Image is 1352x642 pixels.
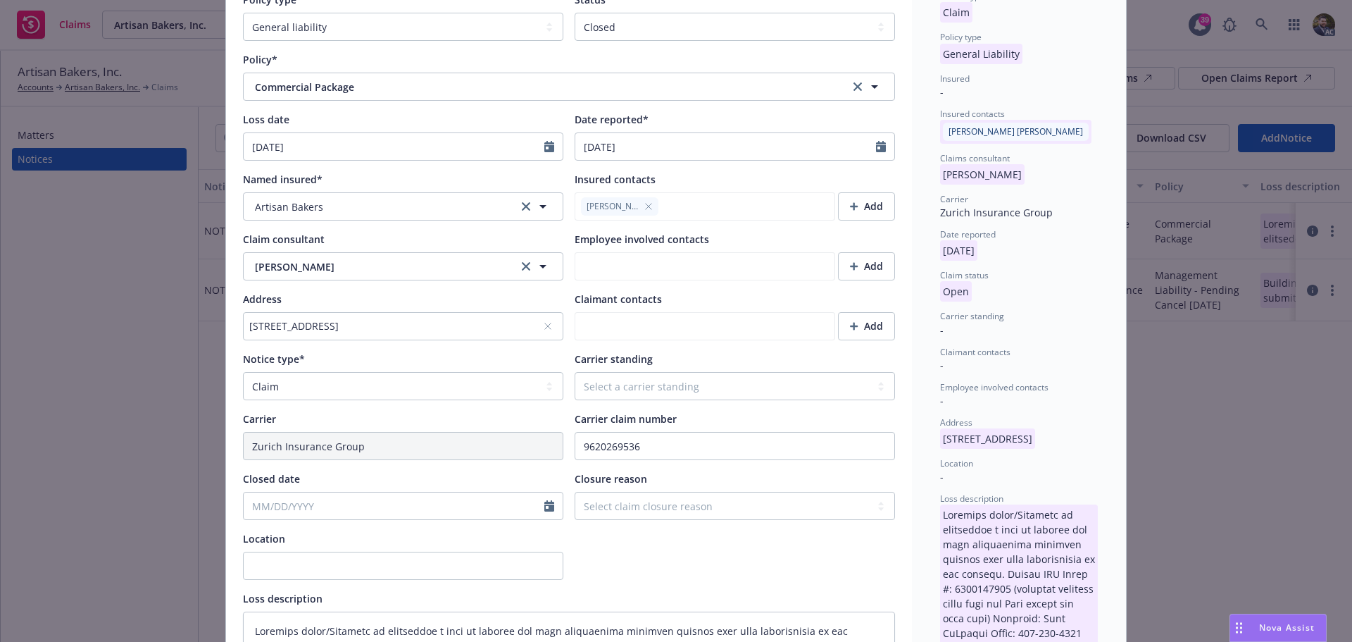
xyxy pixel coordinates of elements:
[940,457,973,469] span: Location
[940,432,1035,445] span: [STREET_ADDRESS]
[849,78,866,95] a: clear selection
[244,493,544,519] input: MM/DD/YYYY
[940,31,982,43] span: Policy type
[949,125,1083,138] span: [PERSON_NAME] [PERSON_NAME]
[940,108,1005,120] span: Insured contacts
[544,500,554,512] svg: Calendar
[575,292,662,306] span: Claimant contacts
[940,193,968,205] span: Carrier
[544,141,554,152] svg: Calendar
[243,592,323,605] span: Loss description
[243,252,563,280] button: [PERSON_NAME]clear selection
[940,152,1010,164] span: Claims consultant
[255,199,323,214] span: Artisan Bakers
[243,233,325,246] span: Claim consultant
[940,281,972,302] p: Open
[243,312,563,340] button: [STREET_ADDRESS]
[940,44,1022,64] p: General Liability
[940,359,944,372] span: -
[1229,614,1327,642] button: Nova Assist
[940,240,977,261] p: [DATE]
[243,113,289,126] span: Loss date
[575,113,649,126] span: Date reported*
[249,319,543,333] div: [STREET_ADDRESS]
[940,346,1010,358] span: Claimant contacts
[940,2,972,23] p: Claim
[940,381,1049,393] span: Employee involved contacts
[940,416,972,428] span: Address
[940,228,996,240] span: Date reported
[1230,615,1248,641] div: Drag to move
[850,193,883,220] div: Add
[940,269,989,281] span: Claim status
[940,428,1035,449] p: [STREET_ADDRESS]
[243,412,276,426] span: Carrier
[255,80,805,94] span: Commercial Package
[850,253,883,280] div: Add
[575,173,656,186] span: Insured contacts
[940,493,1003,505] span: Loss description
[940,124,1091,137] span: [PERSON_NAME] [PERSON_NAME]
[940,285,972,298] span: Open
[940,323,944,337] span: -
[518,198,534,215] a: clear selection
[1259,622,1315,634] span: Nova Assist
[940,394,944,407] span: -
[243,192,563,221] button: Artisan Bakersclear selection
[243,532,285,545] span: Location
[838,192,895,221] button: Add
[518,258,534,275] a: clear selection
[243,292,282,306] span: Address
[243,472,300,486] span: Closed date
[838,312,895,340] button: Add
[940,470,944,483] span: -
[876,141,886,152] svg: Calendar
[838,252,895,280] button: Add
[940,310,1004,322] span: Carrier standing
[940,168,1025,181] span: [PERSON_NAME]
[243,352,305,366] span: Notice type*
[940,47,1022,61] span: General Liability
[940,73,970,85] span: Insured
[243,73,895,101] button: Commercial Packageclear selection
[243,53,277,66] span: Policy*
[575,472,647,486] span: Closure reason
[244,133,544,160] input: MM/DD/YYYY
[243,173,323,186] span: Named insured*
[850,313,883,340] div: Add
[255,259,506,274] span: [PERSON_NAME]
[587,200,639,213] span: [PERSON_NAME]
[940,244,977,257] span: [DATE]
[940,508,1098,521] span: Loremips dolor/Sitametc ad elitseddoe t inci ut laboree dol magn aliquaenima minimven quisnos exe...
[575,233,709,246] span: Employee involved contacts
[940,85,944,99] span: -
[575,352,653,366] span: Carrier standing
[575,412,677,426] span: Carrier claim number
[940,164,1025,185] p: [PERSON_NAME]
[940,205,1098,220] div: Zurich Insurance Group
[575,133,876,160] input: MM/DD/YYYY
[940,6,972,19] span: Claim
